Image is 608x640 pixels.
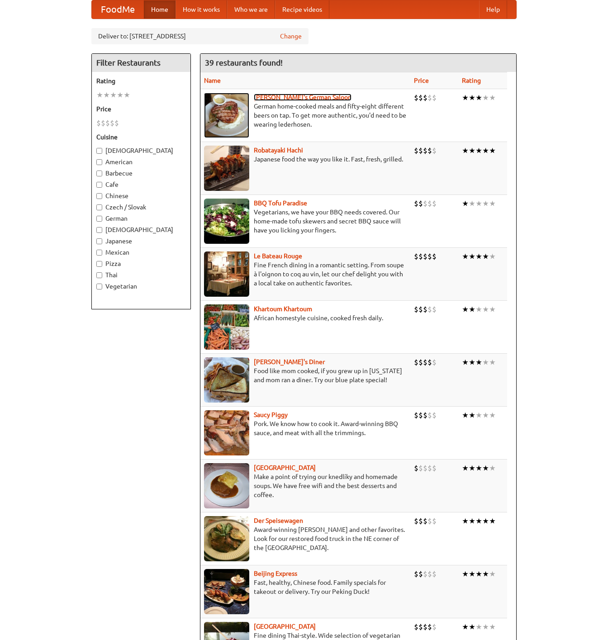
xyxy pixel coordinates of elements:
li: ★ [475,251,482,261]
li: $ [414,622,418,632]
li: ★ [475,304,482,314]
li: ★ [482,93,489,103]
li: ★ [462,304,469,314]
li: ★ [489,410,496,420]
img: saucy.jpg [204,410,249,455]
li: ★ [469,410,475,420]
li: $ [414,304,418,314]
a: How it works [176,0,227,19]
li: $ [432,251,437,261]
li: ★ [462,146,469,156]
li: ★ [469,93,475,103]
li: $ [427,146,432,156]
input: Vegetarian [96,284,102,289]
p: Food like mom cooked, if you grew up in [US_STATE] and mom ran a diner. Try our blue plate special! [204,366,407,384]
a: [PERSON_NAME]'s German Saloon [254,94,351,101]
h5: Price [96,104,186,114]
p: Award-winning [PERSON_NAME] and other favorites. Look for our restored food truck in the NE corne... [204,525,407,552]
li: $ [423,146,427,156]
li: ★ [462,463,469,473]
li: $ [423,251,427,261]
li: $ [414,199,418,209]
input: Barbecue [96,171,102,176]
label: Barbecue [96,169,186,178]
a: Price [414,77,429,84]
li: $ [414,251,418,261]
li: $ [432,463,437,473]
li: $ [427,410,432,420]
input: Chinese [96,193,102,199]
li: $ [418,622,423,632]
li: ★ [123,90,130,100]
b: Der Speisewagen [254,517,303,524]
b: [GEOGRAPHIC_DATA] [254,623,316,630]
li: $ [418,93,423,103]
li: $ [418,357,423,367]
b: Beijing Express [254,570,297,577]
img: robatayaki.jpg [204,146,249,191]
li: ★ [469,251,475,261]
li: ★ [110,90,117,100]
div: Deliver to: [STREET_ADDRESS] [91,28,309,44]
li: ★ [475,199,482,209]
li: $ [432,357,437,367]
img: esthers.jpg [204,93,249,138]
li: ★ [482,357,489,367]
li: $ [418,410,423,420]
a: Help [479,0,507,19]
a: Recipe videos [275,0,329,19]
li: ★ [475,410,482,420]
a: BBQ Tofu Paradise [254,199,307,207]
label: Chinese [96,191,186,200]
h5: Rating [96,76,186,85]
li: $ [427,357,432,367]
li: ★ [475,622,482,632]
b: Le Bateau Rouge [254,252,302,260]
li: $ [414,516,418,526]
li: ★ [482,569,489,579]
li: ★ [482,304,489,314]
li: ★ [469,146,475,156]
li: $ [432,622,437,632]
li: ★ [117,90,123,100]
li: ★ [469,622,475,632]
li: ★ [482,199,489,209]
li: $ [423,622,427,632]
li: $ [105,118,110,128]
p: Fast, healthy, Chinese food. Family specials for takeout or delivery. Try our Peking Duck! [204,578,407,596]
li: ★ [462,516,469,526]
li: ★ [482,146,489,156]
b: Khartoum Khartoum [254,305,312,313]
h4: Filter Restaurants [92,54,190,72]
a: Saucy Piggy [254,411,288,418]
li: ★ [462,357,469,367]
li: $ [423,93,427,103]
li: ★ [475,146,482,156]
a: Home [144,0,176,19]
img: bateaurouge.jpg [204,251,249,297]
li: ★ [489,569,496,579]
li: $ [427,569,432,579]
li: $ [418,251,423,261]
li: $ [414,463,418,473]
li: ★ [462,251,469,261]
label: [DEMOGRAPHIC_DATA] [96,146,186,155]
li: ★ [462,622,469,632]
li: ★ [469,199,475,209]
ng-pluralize: 39 restaurants found! [205,58,283,67]
li: $ [432,146,437,156]
li: $ [418,516,423,526]
li: ★ [475,516,482,526]
li: $ [432,199,437,209]
li: ★ [489,516,496,526]
li: ★ [489,622,496,632]
li: $ [427,251,432,261]
li: $ [432,410,437,420]
input: Thai [96,272,102,278]
a: Name [204,77,221,84]
li: ★ [103,90,110,100]
li: ★ [482,410,489,420]
li: $ [423,569,427,579]
input: Mexican [96,250,102,256]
